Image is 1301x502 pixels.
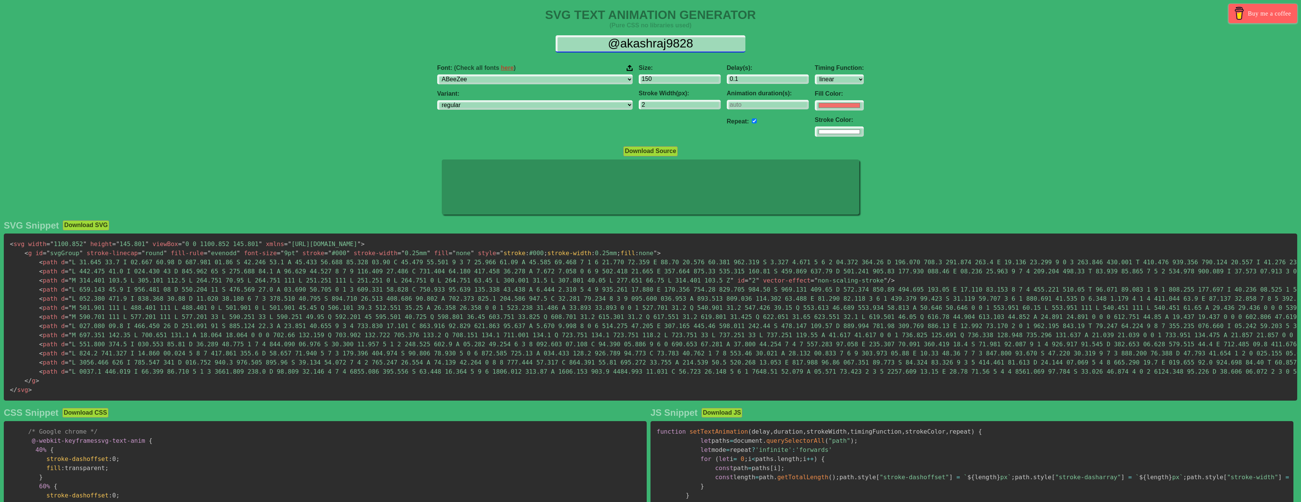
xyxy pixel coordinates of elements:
[799,455,803,463] span: ;
[65,341,69,348] span: =
[145,240,149,248] span: "
[61,368,65,375] span: d
[1248,7,1291,20] span: Buy me a coffee
[755,446,792,453] span: 'infinite'
[39,350,57,357] span: path
[328,249,332,257] span: "
[773,455,777,463] span: .
[454,65,516,71] span: (Check all fonts )
[650,407,698,418] h2: JS Snippet
[39,341,43,348] span: <
[449,249,474,257] span: none
[46,492,109,499] span: stroke-dashoffset
[657,428,686,435] span: function
[814,277,818,284] span: "
[887,277,895,284] span: />
[726,446,730,453] span: =
[39,268,43,275] span: <
[50,446,54,453] span: {
[504,249,526,257] span: stroke
[397,249,430,257] span: 0.25mm
[277,249,299,257] span: 9pt
[397,249,401,257] span: =
[61,464,65,472] span: :
[997,474,1000,481] span: }
[39,259,57,266] span: path
[639,74,721,84] input: 100
[25,249,32,257] span: g
[39,286,43,293] span: <
[65,359,69,366] span: =
[68,332,72,339] span: "
[427,249,430,257] span: "
[741,455,745,463] span: 0
[1293,474,1296,481] span: `
[68,322,72,330] span: "
[1169,474,1172,481] span: }
[1011,474,1015,481] span: ;
[526,249,529,257] span: :
[302,249,324,257] span: stroke
[61,341,65,348] span: d
[437,90,633,97] label: Variant:
[116,240,120,248] span: "
[727,118,749,125] label: Repeat:
[1278,474,1282,481] span: ]
[1223,474,1227,481] span: [
[815,65,864,71] label: Timing Function:
[68,350,72,357] span: "
[68,295,72,302] span: "
[32,437,145,444] span: svg-text-anim
[733,455,737,463] span: =
[35,249,43,257] span: id
[756,277,759,284] span: "
[811,277,887,284] span: non-scaling-stroke
[68,341,72,348] span: "
[43,249,83,257] span: svgGroup
[35,377,39,384] span: >
[737,277,745,284] span: id
[10,386,17,393] span: </
[967,474,1000,481] span: length
[39,359,43,366] span: <
[244,249,277,257] span: font-size
[65,368,69,375] span: =
[811,277,814,284] span: =
[701,455,712,463] span: for
[719,455,730,463] span: let
[437,65,516,71] span: Font:
[61,286,65,293] span: d
[61,304,65,311] span: d
[68,359,72,366] span: "
[851,437,854,444] span: )
[39,277,57,284] span: path
[153,240,178,248] span: viewBox
[116,455,120,463] span: ;
[828,474,832,481] span: (
[39,277,43,284] span: <
[1229,4,1297,23] a: Buy me a coffee
[39,268,57,275] span: path
[748,464,752,472] span: =
[1285,474,1289,481] span: =
[25,377,36,384] span: g
[164,249,167,257] span: "
[745,277,748,284] span: =
[280,249,284,257] span: "
[28,240,46,248] span: width
[39,322,57,330] span: path
[61,259,65,266] span: d
[727,90,809,97] label: Animation duration(s):
[354,249,398,257] span: stroke-width
[63,220,109,230] button: Download SVG
[25,249,28,257] span: <
[971,428,975,435] span: )
[61,359,65,366] span: d
[949,474,953,481] span: ]
[1008,474,1011,481] span: `
[880,474,949,481] span: "stroke-dashoffset"
[978,428,982,435] span: {
[752,118,757,123] input: auto
[748,428,752,435] span: (
[357,240,361,248] span: "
